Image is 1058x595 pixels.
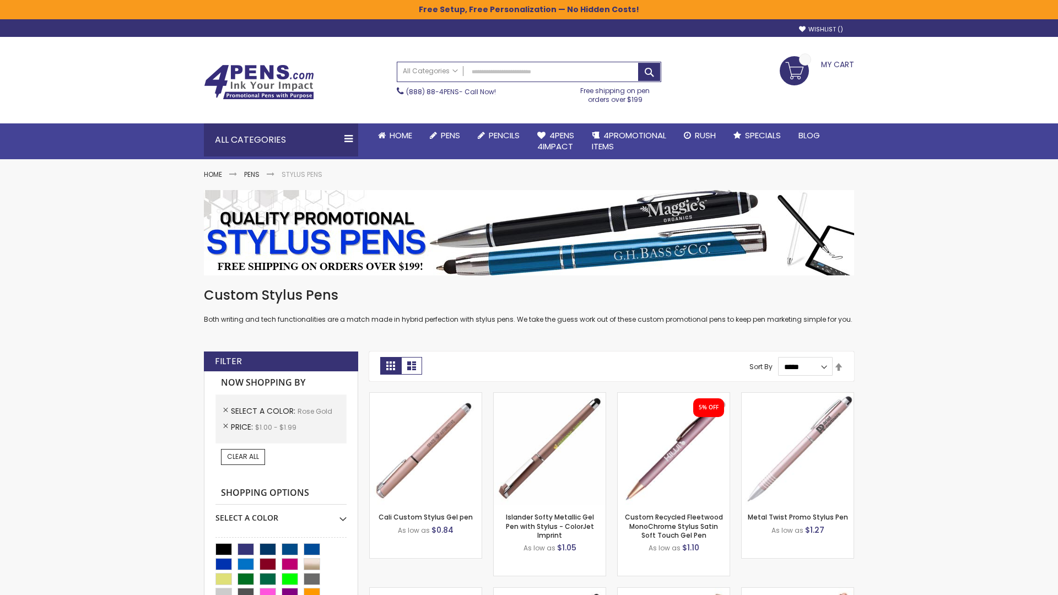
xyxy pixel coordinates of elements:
[380,357,401,375] strong: Grid
[682,542,699,553] span: $1.10
[675,123,725,148] a: Rush
[431,524,454,535] span: $0.84
[557,542,576,553] span: $1.05
[742,392,854,402] a: Metal Twist Promo Stylus Pen-Rose gold
[204,64,314,100] img: 4Pens Custom Pens and Promotional Products
[649,543,681,553] span: As low as
[397,62,463,80] a: All Categories
[625,512,723,539] a: Custom Recycled Fleetwood MonoChrome Stylus Satin Soft Touch Gel Pen
[749,362,773,371] label: Sort By
[592,129,666,152] span: 4PROMOTIONAL ITEMS
[742,393,854,505] img: Metal Twist Promo Stylus Pen-Rose gold
[204,123,358,156] div: All Categories
[370,393,482,505] img: Cali Custom Stylus Gel pen-Rose Gold
[215,505,347,523] div: Select A Color
[699,404,719,412] div: 5% OFF
[204,170,222,179] a: Home
[798,129,820,141] span: Blog
[523,543,555,553] span: As low as
[695,129,716,141] span: Rush
[771,526,803,535] span: As low as
[227,452,259,461] span: Clear All
[215,371,347,394] strong: Now Shopping by
[537,129,574,152] span: 4Pens 4impact
[204,286,854,304] h1: Custom Stylus Pens
[398,526,430,535] span: As low as
[204,190,854,275] img: Stylus Pens
[799,25,843,34] a: Wishlist
[506,512,594,539] a: Islander Softy Metallic Gel Pen with Stylus - ColorJet Imprint
[441,129,460,141] span: Pens
[528,123,583,159] a: 4Pens4impact
[369,123,421,148] a: Home
[790,123,829,148] a: Blog
[805,524,824,535] span: $1.27
[748,512,848,522] a: Metal Twist Promo Stylus Pen
[489,129,520,141] span: Pencils
[569,82,662,104] div: Free shipping on pen orders over $199
[406,87,496,96] span: - Call Now!
[618,393,730,505] img: Custom Recycled Fleetwood MonoChrome Stylus Satin Soft Touch Gel Pen-Rose Gold
[494,393,606,505] img: Islander Softy Metallic Gel Pen with Stylus - ColorJet Imprint-Rose Gold
[618,392,730,402] a: Custom Recycled Fleetwood MonoChrome Stylus Satin Soft Touch Gel Pen-Rose Gold
[298,407,332,416] span: Rose Gold
[379,512,473,522] a: Cali Custom Stylus Gel pen
[215,482,347,505] strong: Shopping Options
[231,421,255,432] span: Price
[421,123,469,148] a: Pens
[221,449,265,464] a: Clear All
[282,170,322,179] strong: Stylus Pens
[406,87,459,96] a: (888) 88-4PENS
[215,355,242,367] strong: Filter
[583,123,675,159] a: 4PROMOTIONALITEMS
[370,392,482,402] a: Cali Custom Stylus Gel pen-Rose Gold
[725,123,790,148] a: Specials
[255,423,296,432] span: $1.00 - $1.99
[403,67,458,75] span: All Categories
[390,129,412,141] span: Home
[745,129,781,141] span: Specials
[244,170,260,179] a: Pens
[469,123,528,148] a: Pencils
[231,405,298,416] span: Select A Color
[494,392,606,402] a: Islander Softy Metallic Gel Pen with Stylus - ColorJet Imprint-Rose Gold
[204,286,854,324] div: Both writing and tech functionalities are a match made in hybrid perfection with stylus pens. We ...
